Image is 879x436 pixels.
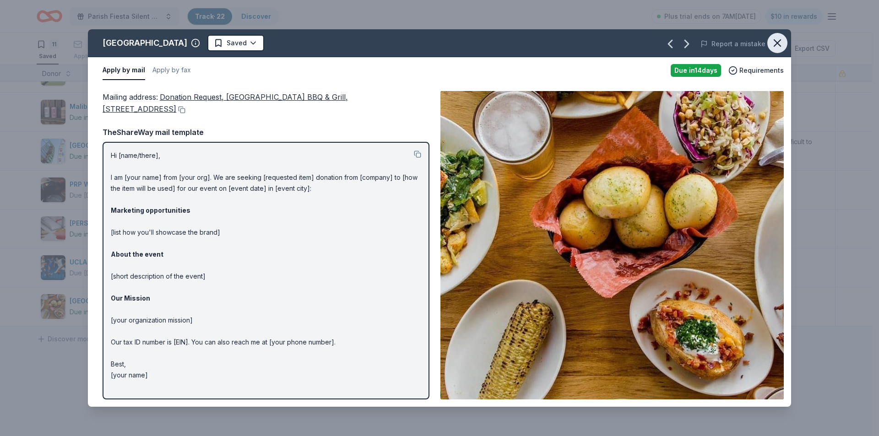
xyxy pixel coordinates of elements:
[111,150,421,381] p: Hi [name/there], I am [your name] from [your org]. We are seeking [requested item] donation from ...
[111,206,190,214] strong: Marketing opportunities
[103,91,429,115] div: Mailing address :
[103,36,187,50] div: [GEOGRAPHIC_DATA]
[440,91,784,399] img: Image for Wood Ranch
[103,92,348,113] span: Donation Request, [GEOGRAPHIC_DATA] BBQ & Grill, [STREET_ADDRESS]
[103,61,145,80] button: Apply by mail
[700,38,765,49] button: Report a mistake
[728,65,784,76] button: Requirements
[227,38,247,48] span: Saved
[207,35,264,51] button: Saved
[152,61,191,80] button: Apply by fax
[111,294,150,302] strong: Our Mission
[739,65,784,76] span: Requirements
[103,126,429,138] div: TheShareWay mail template
[111,250,163,258] strong: About the event
[671,64,721,77] div: Due in 14 days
